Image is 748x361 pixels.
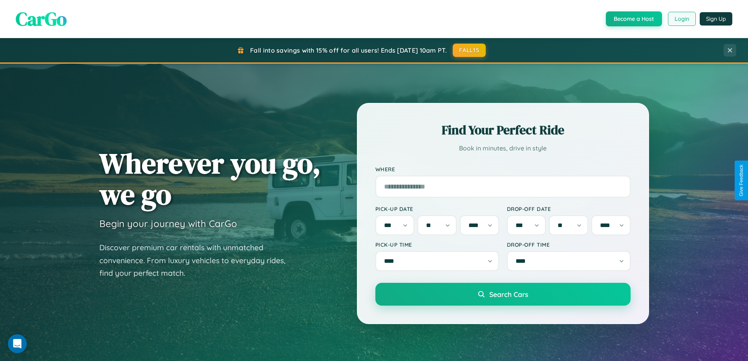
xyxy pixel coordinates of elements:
button: Login [668,12,696,26]
label: Drop-off Date [507,205,631,212]
label: Drop-off Time [507,241,631,248]
h3: Begin your journey with CarGo [99,218,237,229]
div: Open Intercom Messenger [8,334,27,353]
button: Become a Host [606,11,662,26]
h2: Find Your Perfect Ride [375,121,631,139]
p: Discover premium car rentals with unmatched convenience. From luxury vehicles to everyday rides, ... [99,241,296,280]
span: Search Cars [489,290,528,299]
span: Fall into savings with 15% off for all users! Ends [DATE] 10am PT. [250,46,447,54]
button: Sign Up [700,12,732,26]
p: Book in minutes, drive in style [375,143,631,154]
button: Search Cars [375,283,631,306]
button: FALL15 [453,44,486,57]
label: Pick-up Time [375,241,499,248]
h1: Wherever you go, we go [99,148,321,210]
label: Pick-up Date [375,205,499,212]
div: Give Feedback [739,165,744,196]
span: CarGo [16,6,67,32]
label: Where [375,166,631,172]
